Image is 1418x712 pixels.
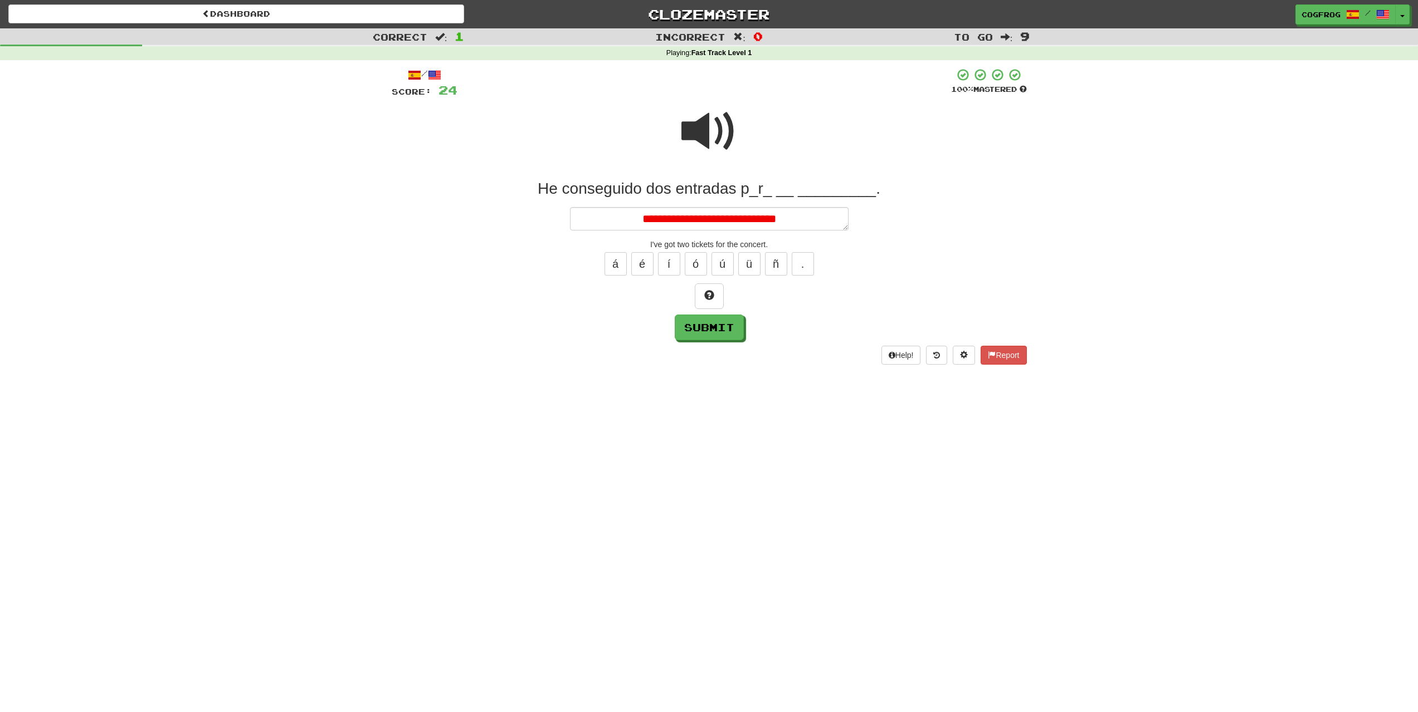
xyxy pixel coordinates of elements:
button: Submit [675,315,744,340]
a: Dashboard [8,4,464,23]
button: Hint! [695,283,724,309]
button: Help! [881,346,921,365]
span: Incorrect [655,31,725,42]
span: Score: [392,87,432,96]
span: : [733,32,745,42]
span: 9 [1020,30,1030,43]
span: 100 % [951,85,973,94]
button: ú [712,252,734,276]
button: é [631,252,654,276]
div: / [392,68,457,82]
a: Clozemaster [481,4,937,24]
div: I've got two tickets for the concert. [392,239,1027,250]
button: ó [685,252,707,276]
span: : [435,32,447,42]
div: He conseguido dos entradas p_r_ __ _________. [392,179,1027,199]
span: 1 [455,30,464,43]
button: Round history (alt+y) [926,346,947,365]
button: í [658,252,680,276]
span: To go [954,31,993,42]
span: cogfrog [1302,9,1341,19]
span: 0 [753,30,763,43]
span: / [1365,9,1371,17]
button: á [605,252,627,276]
button: ñ [765,252,787,276]
span: 24 [438,83,457,97]
span: Correct [373,31,427,42]
span: : [1001,32,1013,42]
a: cogfrog / [1295,4,1396,24]
button: Report [981,346,1026,365]
div: Mastered [951,85,1027,95]
button: ü [738,252,761,276]
strong: Fast Track Level 1 [691,49,752,57]
button: . [792,252,814,276]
